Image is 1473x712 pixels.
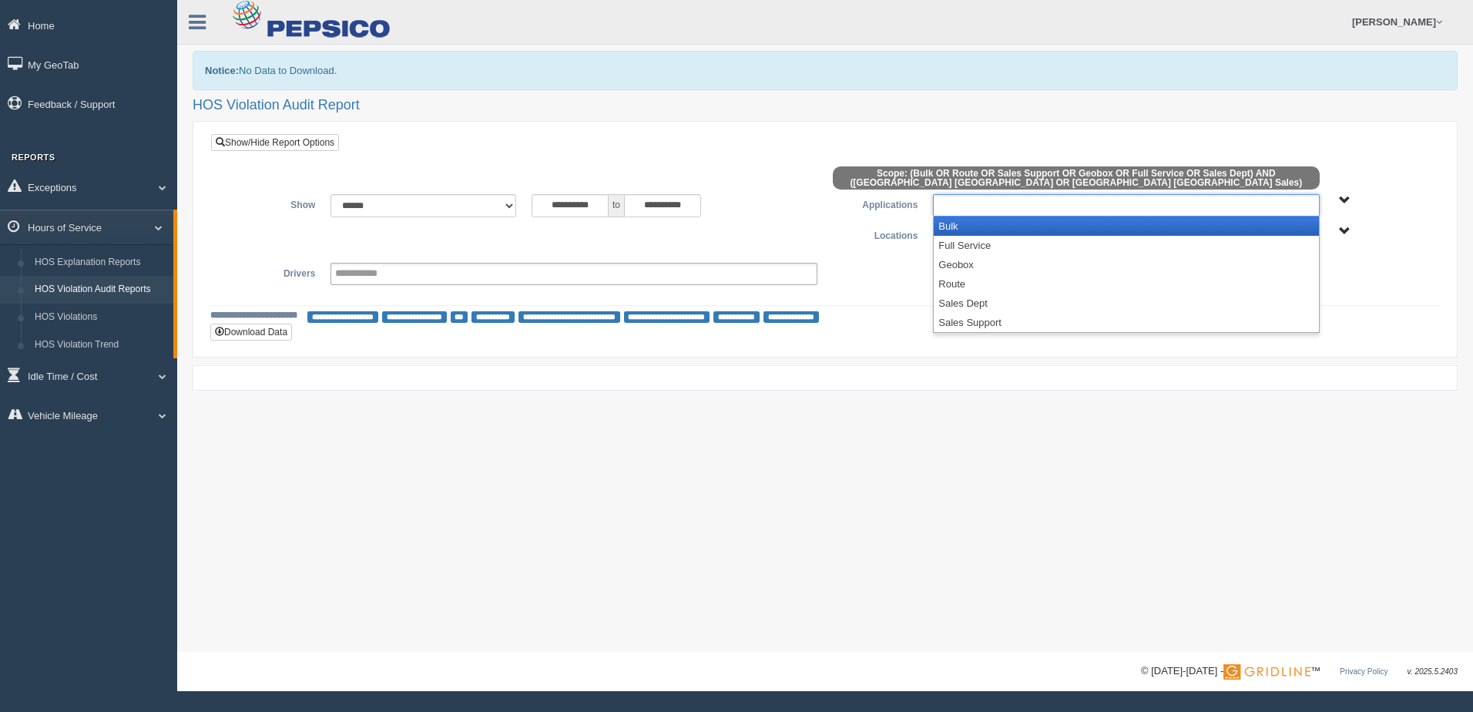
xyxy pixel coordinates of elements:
[934,236,1318,255] li: Full Service
[934,274,1318,294] li: Route
[205,65,239,76] b: Notice:
[1141,663,1458,680] div: © [DATE]-[DATE] - ™
[934,313,1318,332] li: Sales Support
[825,225,925,243] label: Locations
[609,194,624,217] span: to
[28,331,173,359] a: HOS Violation Trend
[934,294,1318,313] li: Sales Dept
[223,194,323,213] label: Show
[1223,664,1310,680] img: Gridline
[833,166,1320,190] span: Scope: (Bulk OR Route OR Sales Support OR Geobox OR Full Service OR Sales Dept) AND ([GEOGRAPHIC_...
[934,255,1318,274] li: Geobox
[28,249,173,277] a: HOS Explanation Reports
[193,98,1458,113] h2: HOS Violation Audit Report
[223,263,323,281] label: Drivers
[193,51,1458,90] div: No Data to Download.
[825,194,925,213] label: Applications
[211,134,339,151] a: Show/Hide Report Options
[210,324,292,341] button: Download Data
[28,276,173,304] a: HOS Violation Audit Reports
[28,304,173,331] a: HOS Violations
[1340,667,1387,676] a: Privacy Policy
[934,217,1318,236] li: Bulk
[1408,667,1458,676] span: v. 2025.5.2403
